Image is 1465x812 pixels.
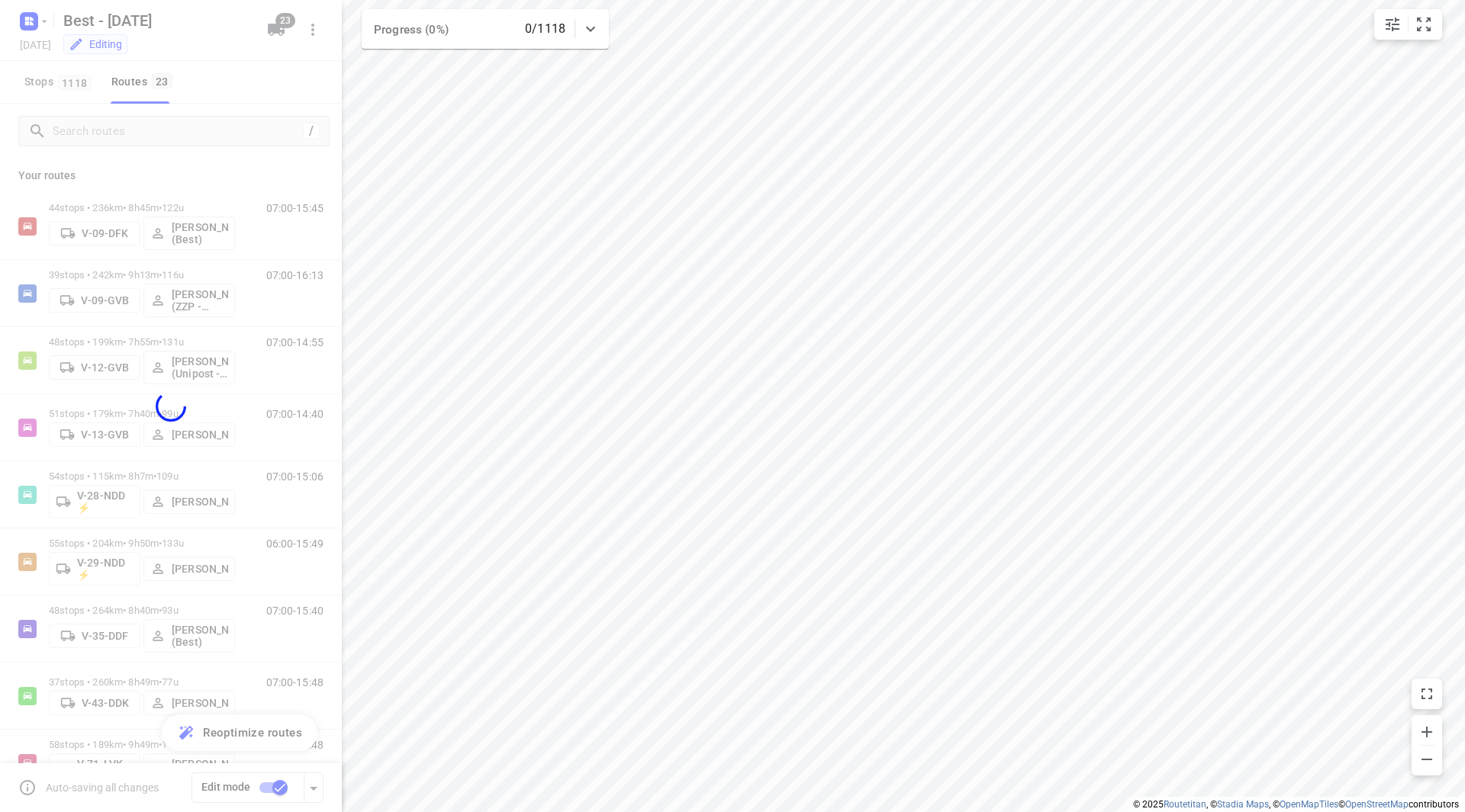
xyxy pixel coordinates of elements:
[1164,799,1206,810] a: Routetitan
[374,23,449,37] span: Progress (0%)
[362,9,609,49] div: Progress (0%)0/1118
[1133,799,1459,810] li: © 2025 , © , © © contributors
[1377,9,1408,40] button: Map settings
[1345,799,1409,810] a: OpenStreetMap
[525,20,565,38] p: 0/1118
[1374,9,1442,40] div: small contained button group
[1217,799,1269,810] a: Stadia Maps
[1280,799,1338,810] a: OpenMapTiles
[1409,9,1439,40] button: Fit zoom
